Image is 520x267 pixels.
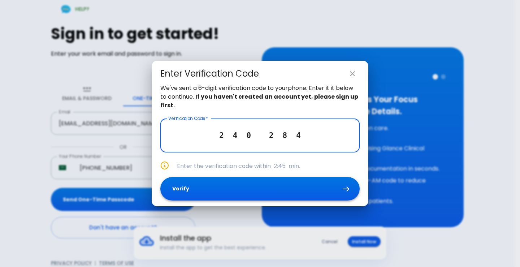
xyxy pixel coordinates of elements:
[160,84,360,110] p: We've sent a 6-digit verification code to your phone . Enter it it below to continue.
[160,68,259,79] div: Enter Verification Code
[274,162,286,170] span: 2:45
[160,92,358,109] strong: If you haven't created an account yet, please sign up first.
[345,66,360,81] button: close
[160,177,360,201] button: Verify
[177,162,360,171] p: Enter the verification code within min.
